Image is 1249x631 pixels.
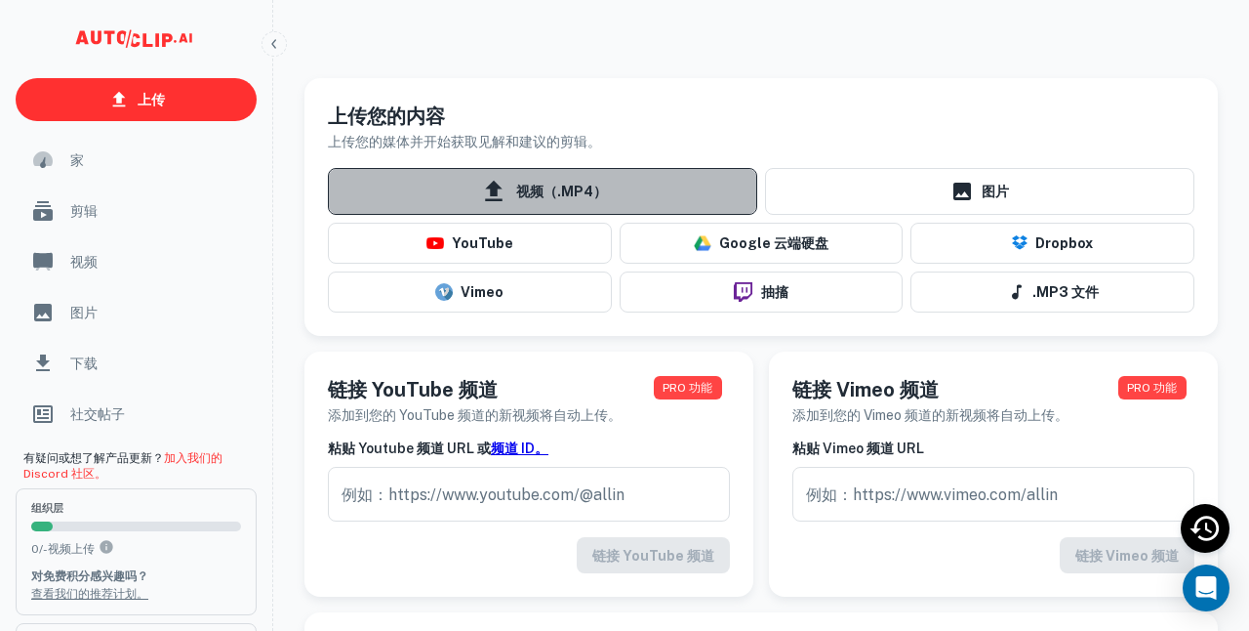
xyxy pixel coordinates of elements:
button: .MP3 文件 [910,272,1194,313]
font: 图片 [982,185,1009,200]
a: 图片 [16,289,257,336]
img: twitch-logo.png [726,282,760,302]
font: 链接 YouTube 频道 [328,378,498,401]
a: 上传 [16,78,257,121]
a: 家 [16,137,257,184]
font: 链接 Vimeo 频道 [792,378,939,401]
font: 上传您的媒体并开始获取见解和建议的剪辑。 [328,134,601,149]
font: 有疑问或想了解产品更新？ [23,451,164,465]
font: 0 [31,542,39,556]
font: 视频 [70,254,98,270]
font: 剪辑 [70,203,98,219]
font: 抽搐 [761,285,788,301]
font: 图片 [70,305,98,320]
font: 添加到您的 YouTube 频道的新视频将自动上传。 [328,407,622,423]
font: 粘贴 Vimeo 频道 URL [792,441,924,456]
font: YouTube [452,236,513,252]
a: 视频 [16,238,257,285]
a: 图片 [765,168,1194,215]
a: 剪辑 [16,188,257,234]
font: 粘贴 Youtube 频道 URL 或 [328,441,491,456]
svg: You can upload 10 videos per month on the creator tier. Upgrade to upload more. [99,539,114,555]
a: 频道 ID。 [491,441,548,456]
font: PRO 功能 [663,381,712,395]
font: Google 云端硬盘 [719,236,828,252]
font: 视频上传 [48,542,95,556]
font: 添加到您的 Vimeo 频道的新视频将自动上传。 [792,407,1068,423]
font: 下载 [70,356,98,371]
font: 家 [70,152,84,168]
font: / [39,542,43,556]
font: PRO 功能 [1127,381,1177,395]
font: Vimeo [461,285,504,301]
a: 社交帖子 [16,391,257,438]
font: 对免费积分感兴趣吗？ [31,569,148,583]
input: 例如：https://www.vimeo.com/allin [792,467,1194,522]
font: 上传您的内容 [328,105,445,128]
img: Dropbox 徽标 [1012,235,1027,252]
img: vimeo-logo.svg [435,283,453,301]
button: 组织层0/-视频上传You can upload 10 videos per month on the creator tier. Upgrade to upload more.对免费积分感兴趣... [16,488,257,615]
font: .MP3 文件 [1032,285,1099,301]
font: - [43,542,48,556]
button: 抽搐 [620,272,904,313]
button: YouTube [328,223,612,264]
font: 层 [53,502,63,514]
div: 最近活动 [1181,504,1229,553]
font: 上传 [138,92,165,107]
a: 查看我们的推荐计划。 [31,587,148,601]
input: 例如：https://www.youtube.com/@allin [328,467,730,522]
font: Dropbox [1035,236,1093,252]
img: drive-logo.png [694,234,711,252]
img: youtube-logo.png [426,237,444,249]
button: Dropbox [910,223,1194,264]
span: 视频（.MP4） [328,168,757,215]
button: Google 云端硬盘 [620,223,904,264]
a: 下载 [16,340,257,387]
font: 视频（.MP4） [516,185,607,200]
button: Vimeo [328,272,612,313]
font: 组织 [31,502,53,514]
font: 社交帖子 [70,406,125,422]
div: 打开 Intercom Messenger [1183,565,1229,611]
